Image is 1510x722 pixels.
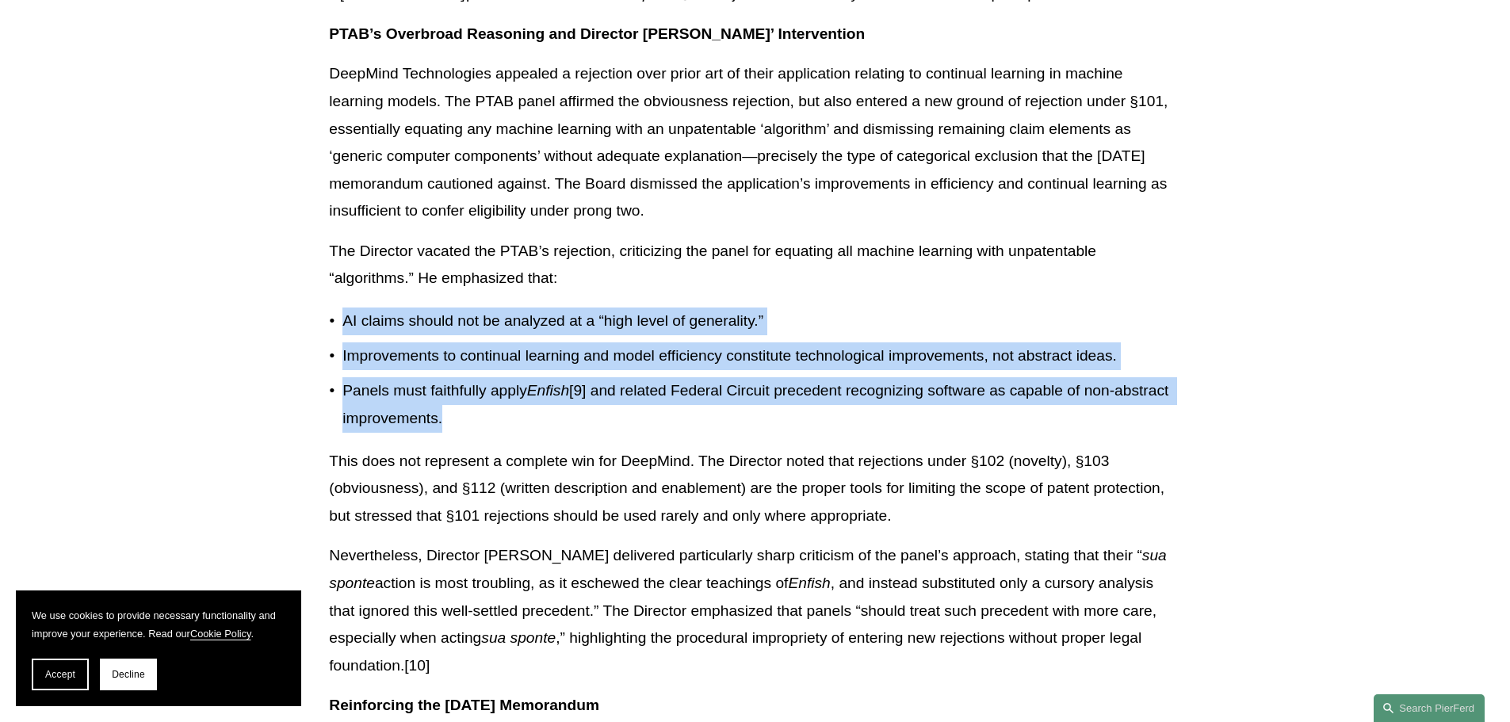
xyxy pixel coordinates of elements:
[190,628,251,640] a: Cookie Policy
[100,659,157,690] button: Decline
[329,60,1180,224] p: DeepMind Technologies appealed a rejection over prior art of their application relating to contin...
[788,575,830,591] em: Enfish
[329,547,1171,591] em: sua sponte
[32,606,285,643] p: We use cookies to provide necessary functionality and improve your experience. Read our .
[481,629,556,646] em: sua sponte
[342,342,1180,370] p: Improvements to continual learning and model efficiency constitute technological improvements, no...
[342,377,1180,432] p: Panels must faithfully apply [9] and related Federal Circuit precedent recognizing software as ca...
[329,25,865,42] strong: PTAB’s Overbroad Reasoning and Director [PERSON_NAME]’ Intervention
[16,590,301,706] section: Cookie banner
[1374,694,1485,722] a: Search this site
[32,659,89,690] button: Accept
[329,697,599,713] strong: Reinforcing the [DATE] Memorandum
[342,308,1180,335] p: AI claims should not be analyzed at a “high level of generality.”
[329,542,1180,679] p: Nevertheless, Director [PERSON_NAME] delivered particularly sharp criticism of the panel’s approa...
[329,238,1180,292] p: The Director vacated the PTAB’s rejection, criticizing the panel for equating all machine learnin...
[45,669,75,680] span: Accept
[527,382,569,399] em: Enfish
[112,669,145,680] span: Decline
[329,448,1180,530] p: This does not represent a complete win for DeepMind. The Director noted that rejections under §10...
